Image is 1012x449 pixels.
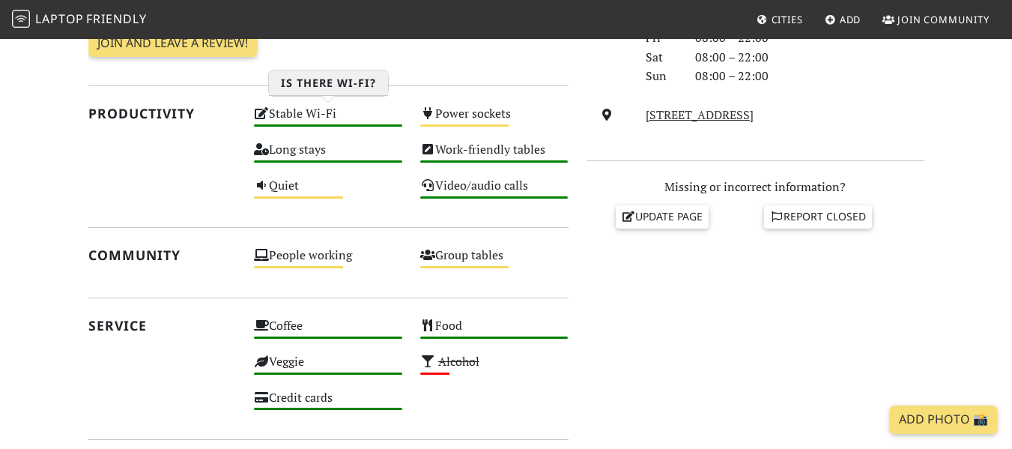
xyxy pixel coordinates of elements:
[897,13,990,26] span: Join Community
[637,48,686,67] div: Sat
[616,205,709,228] a: Update page
[88,106,237,121] h2: Productivity
[35,10,84,27] span: Laptop
[245,315,411,351] div: Coffee
[819,6,867,33] a: Add
[764,205,872,228] a: Report closed
[86,10,146,27] span: Friendly
[245,175,411,211] div: Quiet
[411,175,578,211] div: Video/audio calls
[876,6,996,33] a: Join Community
[637,67,686,86] div: Sun
[686,67,933,86] div: 08:00 – 22:00
[751,6,809,33] a: Cities
[438,353,479,370] s: Alcohol
[411,139,578,175] div: Work-friendly tables
[88,247,237,263] h2: Community
[245,351,411,387] div: Veggie
[840,13,861,26] span: Add
[646,106,754,123] a: [STREET_ADDRESS]
[411,315,578,351] div: Food
[12,10,30,28] img: LaptopFriendly
[245,139,411,175] div: Long stays
[411,103,578,139] div: Power sockets
[269,70,388,96] h3: Is there Wi-Fi?
[686,48,933,67] div: 08:00 – 22:00
[587,178,924,197] p: Missing or incorrect information?
[772,13,803,26] span: Cities
[88,318,237,334] h2: Service
[12,7,147,33] a: LaptopFriendly LaptopFriendly
[245,103,411,139] div: Stable Wi-Fi
[88,29,257,58] a: Join and leave a review!
[245,244,411,280] div: People working
[411,244,578,280] div: Group tables
[245,387,411,423] div: Credit cards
